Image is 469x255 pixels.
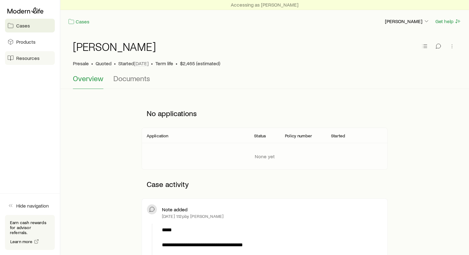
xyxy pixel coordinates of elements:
[5,35,55,49] a: Products
[5,215,55,250] div: Earn cash rewards for advisor referrals.Learn more
[155,60,173,66] span: Term life
[385,18,430,24] p: [PERSON_NAME]
[5,51,55,65] a: Resources
[142,175,388,194] p: Case activity
[73,60,89,66] p: Presale
[16,22,30,29] span: Cases
[118,60,149,66] p: Started
[285,133,312,138] p: Policy number
[142,104,388,123] p: No applications
[16,39,36,45] span: Products
[91,60,93,66] span: •
[151,60,153,66] span: •
[254,133,266,138] p: Status
[10,220,50,235] p: Earn cash rewards for advisor referrals.
[16,55,40,61] span: Resources
[73,74,103,83] span: Overview
[385,18,430,25] button: [PERSON_NAME]
[73,74,457,89] div: Case details tabs
[5,199,55,213] button: Hide navigation
[176,60,178,66] span: •
[5,19,55,32] a: Cases
[255,153,275,159] p: None yet
[435,18,462,25] button: Get help
[134,60,149,66] span: [DATE]
[114,60,116,66] span: •
[180,60,220,66] span: $2,465 (estimated)
[231,2,299,8] p: Accessing as [PERSON_NAME]
[96,60,111,66] span: Quoted
[113,74,150,83] span: Documents
[147,133,168,138] p: Application
[162,214,224,219] p: [DATE] 1:12p by [PERSON_NAME]
[68,18,90,25] a: Cases
[10,239,33,244] span: Learn more
[331,133,345,138] p: Started
[162,206,187,213] p: Note added
[16,203,49,209] span: Hide navigation
[73,40,156,53] h1: [PERSON_NAME]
